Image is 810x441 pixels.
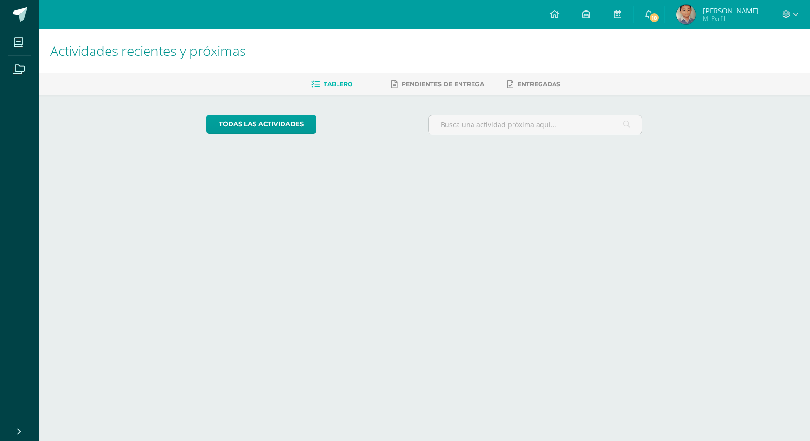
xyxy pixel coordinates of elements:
a: Entregadas [507,77,560,92]
span: Pendientes de entrega [402,80,484,88]
a: Pendientes de entrega [391,77,484,92]
input: Busca una actividad próxima aquí... [429,115,642,134]
span: Mi Perfil [703,14,758,23]
span: Entregadas [517,80,560,88]
span: Tablero [324,80,352,88]
a: todas las Actividades [206,115,316,134]
img: 6ef0f7d65e720c27c6de735a9d113546.png [676,5,696,24]
span: 18 [649,13,660,23]
span: Actividades recientes y próximas [50,41,246,60]
span: [PERSON_NAME] [703,6,758,15]
a: Tablero [311,77,352,92]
